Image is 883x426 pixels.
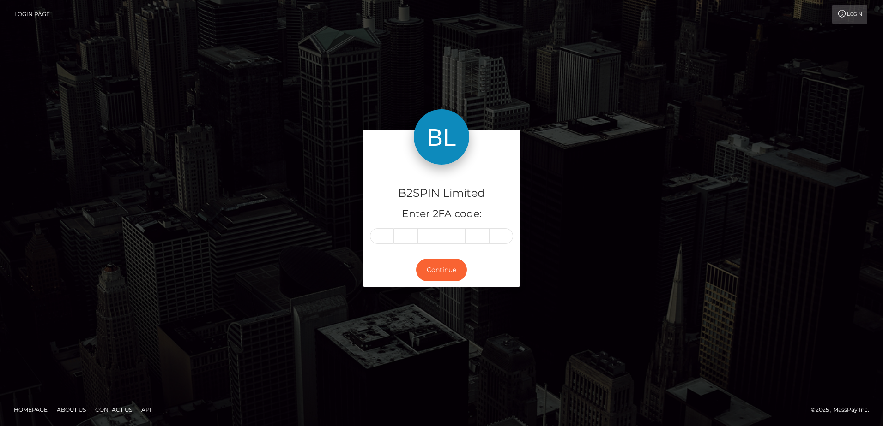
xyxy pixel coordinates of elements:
[811,405,876,415] div: © 2025 , MassPay Inc.
[53,402,90,417] a: About Us
[91,402,136,417] a: Contact Us
[10,402,51,417] a: Homepage
[370,185,513,201] h4: B2SPIN Limited
[370,207,513,221] h5: Enter 2FA code:
[416,259,467,281] button: Continue
[14,5,50,24] a: Login Page
[414,109,469,165] img: B2SPIN Limited
[138,402,155,417] a: API
[832,5,867,24] a: Login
